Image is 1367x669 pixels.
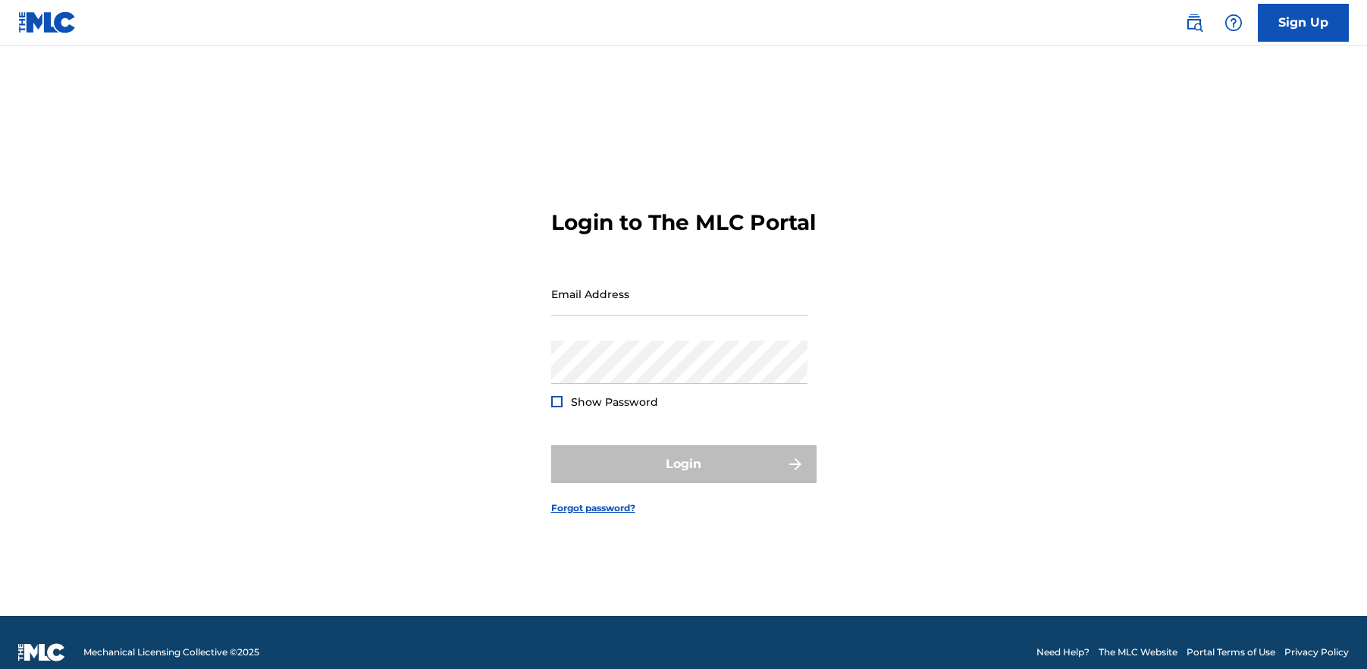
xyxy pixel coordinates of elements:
[1187,645,1275,659] a: Portal Terms of Use
[1185,14,1203,32] img: search
[1179,8,1209,38] a: Public Search
[18,11,77,33] img: MLC Logo
[1218,8,1249,38] div: Help
[571,395,658,409] span: Show Password
[1099,645,1177,659] a: The MLC Website
[551,501,635,515] a: Forgot password?
[83,645,259,659] span: Mechanical Licensing Collective © 2025
[1258,4,1349,42] a: Sign Up
[18,643,65,661] img: logo
[1284,645,1349,659] a: Privacy Policy
[1036,645,1090,659] a: Need Help?
[1224,14,1243,32] img: help
[551,209,816,236] h3: Login to The MLC Portal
